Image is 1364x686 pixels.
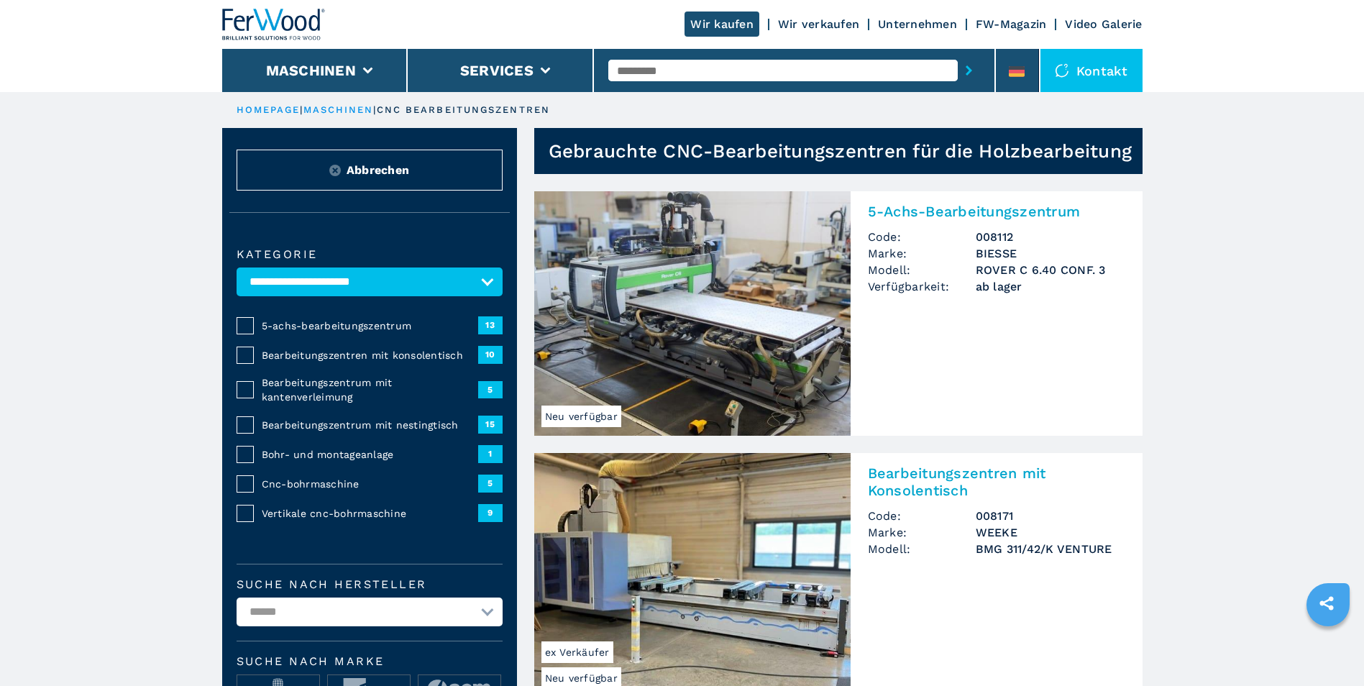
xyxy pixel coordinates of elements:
span: 9 [478,504,503,521]
span: Verfügbarkeit: [868,278,976,295]
span: | [300,104,303,115]
a: Wir verkaufen [778,17,859,31]
span: Neu verfügbar [541,406,621,427]
span: Bearbeitungszentren mit konsolentisch [262,348,478,362]
a: sharethis [1309,585,1345,621]
h2: 5-Achs-Bearbeitungszentrum [868,203,1125,220]
img: 5-Achs-Bearbeitungszentrum BIESSE ROVER C 6.40 CONF. 3 [534,191,851,436]
button: ResetAbbrechen [237,150,503,191]
a: 5-Achs-Bearbeitungszentrum BIESSE ROVER C 6.40 CONF. 3Neu verfügbar5-Achs-BearbeitungszentrumCode... [534,191,1143,436]
span: Vertikale cnc-bohrmaschine [262,506,478,521]
a: FW-Magazin [976,17,1047,31]
h3: ROVER C 6.40 CONF. 3 [976,262,1125,278]
h3: 008171 [976,508,1125,524]
span: Abbrechen [347,162,409,178]
a: Wir kaufen [685,12,759,37]
span: ab lager [976,278,1125,295]
span: Suche nach Marke [237,656,503,667]
label: Kategorie [237,249,503,260]
img: Kontakt [1055,63,1069,78]
span: Marke: [868,524,976,541]
img: Reset [329,165,341,176]
span: Cnc-bohrmaschine [262,477,478,491]
a: HOMEPAGE [237,104,301,115]
span: | [373,104,376,115]
h3: WEEKE [976,524,1125,541]
h1: Gebrauchte CNC-Bearbeitungszentren für die Holzbearbeitung [549,140,1132,163]
img: Ferwood [222,9,326,40]
a: Video Galerie [1065,17,1142,31]
span: Marke: [868,245,976,262]
label: Suche nach Hersteller [237,579,503,590]
span: Bearbeitungszentrum mit kantenverleimung [262,375,478,404]
h3: BIESSE [976,245,1125,262]
span: 5-achs-bearbeitungszentrum [262,319,478,333]
span: Bohr- und montageanlage [262,447,478,462]
span: ex Verkäufer [541,641,613,663]
h3: BMG 311/42/K VENTURE [976,541,1125,557]
span: Modell: [868,541,976,557]
span: 5 [478,475,503,492]
span: 10 [478,346,503,363]
p: cnc bearbeitungszentren [377,104,550,116]
button: Services [460,62,534,79]
span: 5 [478,381,503,398]
span: 1 [478,445,503,462]
button: submit-button [958,54,980,87]
span: Modell: [868,262,976,278]
span: Code: [868,229,976,245]
div: Kontakt [1040,49,1143,92]
iframe: Chat [1303,621,1353,675]
span: Code: [868,508,976,524]
button: Maschinen [266,62,356,79]
span: Bearbeitungszentrum mit nestingtisch [262,418,478,432]
span: 13 [478,316,503,334]
a: Unternehmen [878,17,957,31]
h2: Bearbeitungszentren mit Konsolentisch [868,465,1125,499]
h3: 008112 [976,229,1125,245]
a: maschinen [303,104,374,115]
span: 15 [478,416,503,433]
